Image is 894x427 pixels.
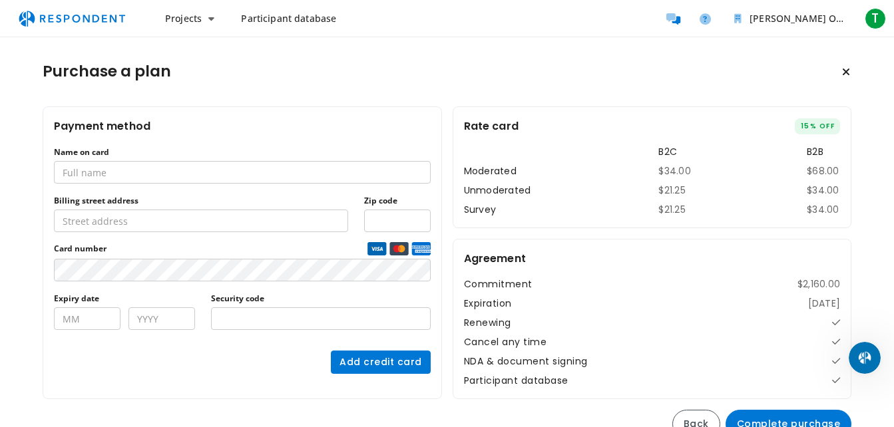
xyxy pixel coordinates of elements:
img: Profile image for Justin [168,21,194,48]
td: $34.00 [807,203,840,217]
dt: Participant database [464,374,568,388]
dd: $2,160.00 [797,277,840,291]
button: toshie Organization Team [724,7,857,31]
span: Projects [165,12,202,25]
div: Close [229,21,253,45]
div: Ask a question [27,168,223,182]
label: Zip code [364,196,397,206]
th: Moderated [464,164,544,178]
h2: Payment method [54,118,150,134]
button: Search for help [19,219,247,246]
span: Messages [111,298,156,307]
label: Expiry date [54,293,99,304]
button: Help [178,265,266,318]
div: How Does the Respondent research platform work? How can I earn money? [19,251,247,290]
td: $21.25 [658,203,692,217]
span: Participant database [241,12,336,25]
button: Add credit card [331,351,431,374]
dt: Renewing [464,316,511,330]
label: Name on card [54,147,109,158]
th: B2B [807,145,840,159]
img: logo [27,27,116,45]
span: Card number [54,243,365,254]
td: $34.00 [807,184,840,198]
span: T [865,8,886,29]
img: visa credit card logo [367,242,387,255]
button: Messages [89,265,177,318]
th: Unmoderated [464,184,544,198]
td: $68.00 [807,164,840,178]
h1: Purchase a plan [43,63,171,81]
a: Help and support [692,5,718,32]
input: Full name [54,161,431,184]
td: $21.25 [658,184,692,198]
a: Participant database [230,7,347,31]
th: B2C [658,145,692,159]
dt: NDA & document signing [464,355,588,368]
td: $34.00 [658,164,692,178]
label: Billing street address [54,196,138,206]
h2: Agreement [464,250,526,267]
h2: Rate card [464,118,519,134]
button: Keep current plan [833,59,859,85]
iframe: Intercom live chat [849,342,881,374]
img: respondent-logo.png [11,6,133,31]
div: Profile image for Kris [193,21,220,48]
p: Hi there 👋 [27,94,240,117]
button: T [862,7,889,31]
label: Security code [211,293,264,304]
span: Help [211,298,232,307]
img: amex credit card logo [411,242,431,255]
span: Search for help [27,226,108,240]
dd: [DATE] [808,297,841,311]
div: How Does the Respondent research platform work? How can I earn money? [27,257,223,285]
input: MM [54,307,120,330]
span: Home [29,298,59,307]
dt: Commitment [464,277,533,291]
a: Message participants [660,5,686,32]
button: Projects [154,7,225,31]
img: mastercard credit card logo [389,242,409,255]
div: AI Agent and team can help [27,182,223,196]
div: Ask a questionAI Agent and team can help [13,156,253,207]
input: YYYY [128,307,195,330]
p: How can we help? [27,117,240,140]
dt: Expiration [464,297,512,311]
th: Survey [464,203,544,217]
span: 15% OFF [795,118,841,134]
img: Profile image for Jeremy [142,21,169,48]
dt: Cancel any time [464,335,547,349]
input: Street address [54,210,348,232]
